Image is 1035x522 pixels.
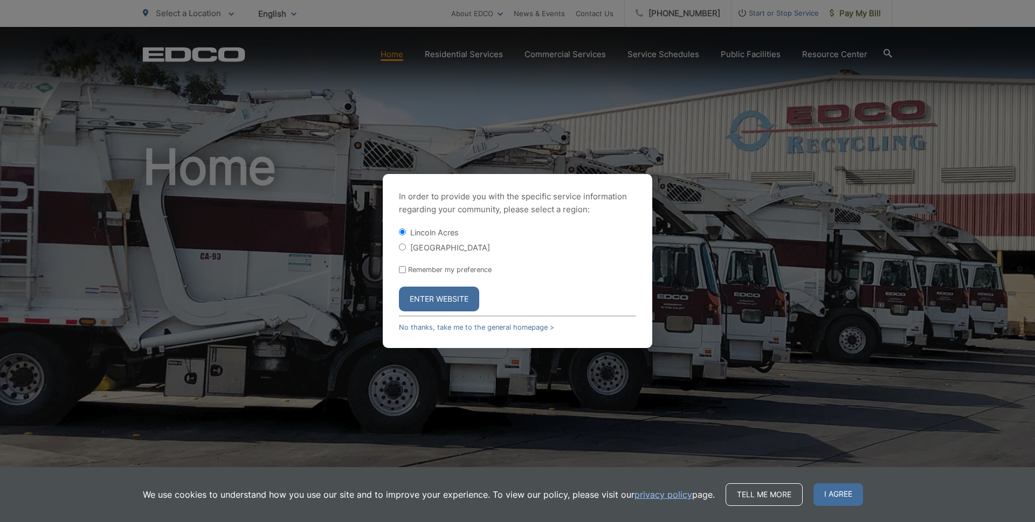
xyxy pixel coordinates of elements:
span: I agree [813,483,863,506]
label: [GEOGRAPHIC_DATA] [410,243,490,252]
button: Enter Website [399,287,479,311]
p: In order to provide you with the specific service information regarding your community, please se... [399,190,636,216]
a: privacy policy [634,488,692,501]
a: Tell me more [726,483,803,506]
p: We use cookies to understand how you use our site and to improve your experience. To view our pol... [143,488,715,501]
a: No thanks, take me to the general homepage > [399,323,554,331]
label: Remember my preference [408,266,492,274]
label: Lincoln Acres [410,228,459,237]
